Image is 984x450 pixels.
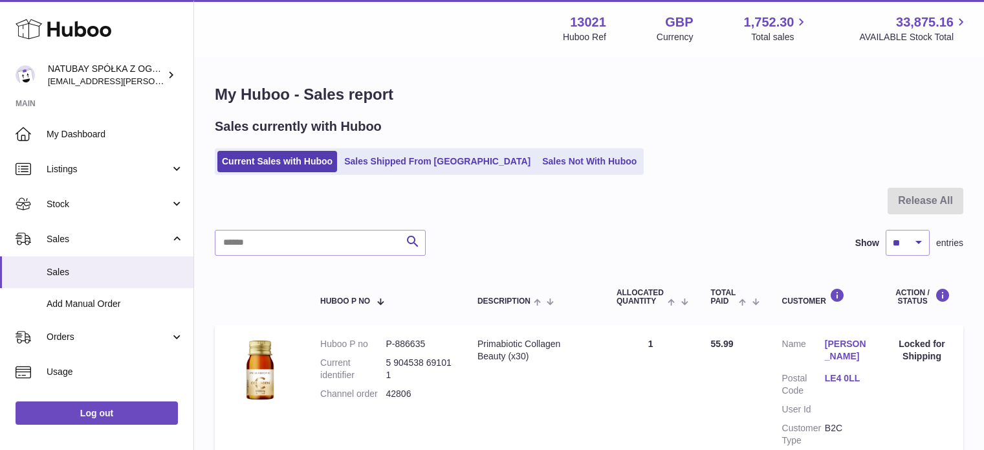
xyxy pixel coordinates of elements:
[825,422,868,447] dd: B2C
[477,338,591,363] div: Primabiotic Collagen Beauty (x30)
[477,297,530,306] span: Description
[215,118,382,135] h2: Sales currently with Huboo
[47,331,170,343] span: Orders
[782,403,825,416] dt: User Id
[48,76,259,86] span: [EMAIL_ADDRESS][PERSON_NAME][DOMAIN_NAME]
[320,338,386,350] dt: Huboo P no
[340,151,535,172] a: Sales Shipped From [GEOGRAPHIC_DATA]
[47,163,170,175] span: Listings
[782,422,825,447] dt: Customer Type
[215,84,963,105] h1: My Huboo - Sales report
[47,366,184,378] span: Usage
[570,14,606,31] strong: 13021
[782,372,825,397] dt: Postal Code
[825,338,868,363] a: [PERSON_NAME]
[896,14,954,31] span: 33,875.16
[855,237,879,249] label: Show
[386,357,451,381] dd: 5 904538 691011
[893,338,950,363] div: Locked for Shipping
[744,14,794,31] span: 1,752.30
[711,339,734,349] span: 55.99
[859,14,968,43] a: 33,875.16 AVAILABLE Stock Total
[711,289,736,306] span: Total paid
[217,151,337,172] a: Current Sales with Huboo
[16,65,35,85] img: kacper.antkowski@natubay.pl
[16,401,178,425] a: Log out
[859,31,968,43] span: AVAILABLE Stock Total
[48,63,164,87] div: NATUBAY SPÓŁKA Z OGRANICZONĄ ODPOWIEDZIALNOŚCIĄ
[386,338,451,350] dd: P-886635
[320,388,386,400] dt: Channel order
[617,289,664,306] span: ALLOCATED Quantity
[228,338,292,403] img: 130211698054880.jpg
[563,31,606,43] div: Huboo Ref
[320,297,370,306] span: Huboo P no
[893,288,950,306] div: Action / Status
[47,298,184,310] span: Add Manual Order
[665,14,693,31] strong: GBP
[782,288,868,306] div: Customer
[47,198,170,210] span: Stock
[744,14,809,43] a: 1,752.30 Total sales
[751,31,809,43] span: Total sales
[386,388,451,400] dd: 42806
[320,357,386,381] dt: Current identifier
[47,266,184,278] span: Sales
[936,237,963,249] span: entries
[47,233,170,245] span: Sales
[538,151,641,172] a: Sales Not With Huboo
[825,372,868,385] a: LE4 0LL
[47,128,184,141] span: My Dashboard
[657,31,694,43] div: Currency
[782,338,825,366] dt: Name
